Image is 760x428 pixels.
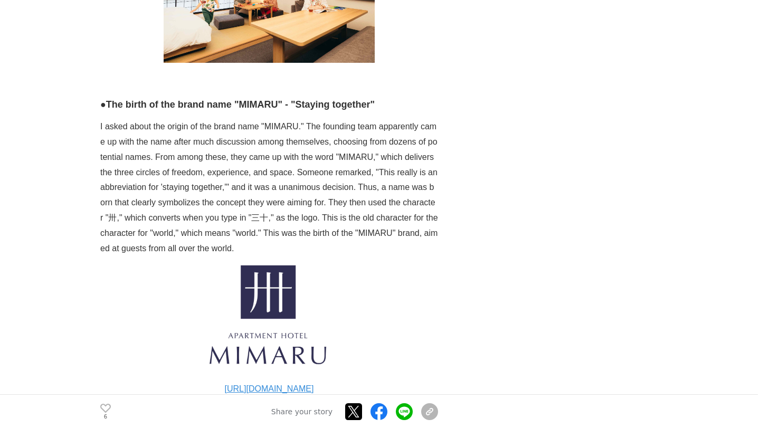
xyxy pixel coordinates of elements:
[100,99,375,110] font: ●The birth of the brand name "MIMARU" - "Staying together"
[104,413,107,419] font: 6
[271,407,332,416] font: Share your story
[100,122,440,252] font: I asked about the origin of the brand name "MIMARU." The founding team apparently came up with th...
[225,384,314,393] a: [URL][DOMAIN_NAME]
[203,256,335,382] img: thumbnail_2322b260-7cb1-11ee-a2c2-6d5f9795e695.png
